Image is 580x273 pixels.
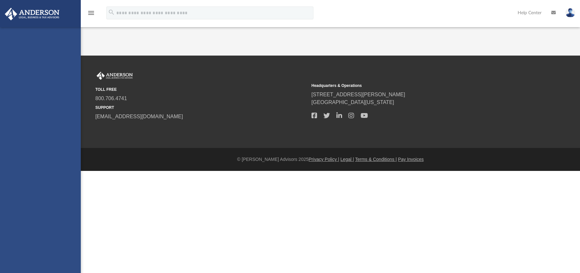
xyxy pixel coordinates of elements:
img: Anderson Advisors Platinum Portal [95,72,134,80]
a: Pay Invoices [398,157,424,162]
img: User Pic [565,8,575,17]
a: [STREET_ADDRESS][PERSON_NAME] [311,92,405,97]
i: menu [87,9,95,17]
a: [EMAIL_ADDRESS][DOMAIN_NAME] [95,114,183,119]
a: 800.706.4741 [95,96,127,101]
a: menu [87,12,95,17]
small: SUPPORT [95,105,307,110]
img: Anderson Advisors Platinum Portal [3,8,61,20]
a: [GEOGRAPHIC_DATA][US_STATE] [311,100,394,105]
small: TOLL FREE [95,87,307,92]
div: © [PERSON_NAME] Advisors 2025 [81,156,580,163]
small: Headquarters & Operations [311,83,523,89]
i: search [108,9,115,16]
a: Legal | [341,157,354,162]
a: Privacy Policy | [309,157,339,162]
a: Terms & Conditions | [355,157,397,162]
